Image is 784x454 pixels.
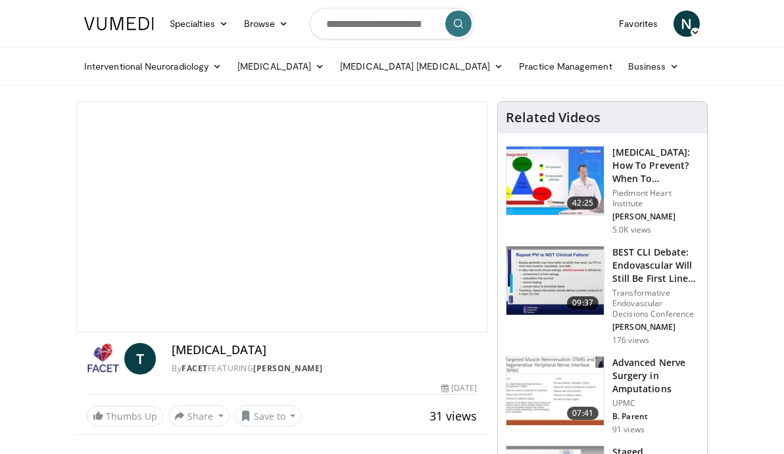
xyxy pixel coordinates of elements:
[162,11,236,37] a: Specialties
[611,11,666,37] a: Favorites
[567,296,599,309] span: 09:37
[506,356,699,435] a: 07:41 Advanced Nerve Surgery in Amputations UPMC B. Parent 91 views
[506,110,600,125] h4: Related Videos
[168,405,230,426] button: Share
[77,102,487,332] video-js: Video Player
[87,343,119,375] img: FACET
[612,322,699,332] p: [PERSON_NAME]
[612,246,699,285] h3: BEST CLI Debate: Endovascular Will Still Be First Line Treatment & P…
[567,407,599,420] span: 07:41
[612,356,699,396] h3: Advanced Nerve Surgery in Amputations
[506,147,604,215] img: 00531181-53d6-4af0-8372-8f1f946ce35e.150x105_q85_crop-smart_upscale.jpg
[612,411,699,422] p: B. Parent
[235,405,302,426] button: Save to
[567,196,599,210] span: 42:25
[441,382,477,394] div: [DATE]
[182,363,208,374] a: FACET
[236,11,297,37] a: Browse
[172,343,477,357] h4: [MEDICAL_DATA]
[511,53,620,79] a: Practice Management
[506,246,699,346] a: 09:37 BEST CLI Debate: Endovascular Will Still Be First Line Treatment & P… Transformative Endova...
[612,225,651,235] p: 5.0K views
[332,53,511,79] a: [MEDICAL_DATA] [MEDICAL_DATA]
[253,363,323,374] a: [PERSON_NAME]
[506,357,604,425] img: 27f8ad3d-7e07-4b28-b51c-d7278e35a495.150x105_q85_crop-smart_upscale.jpg
[506,146,699,235] a: 42:25 [MEDICAL_DATA]: How To Prevent? When To Diagnose? How T… Piedmont Heart Institute [PERSON_N...
[612,335,649,346] p: 176 views
[429,408,477,424] span: 31 views
[612,288,699,319] p: Transformative Endovascular Decisions Conference
[612,188,699,209] p: Piedmont Heart Institute
[310,8,474,39] input: Search topics, interventions
[84,17,154,30] img: VuMedi Logo
[612,212,699,222] p: [PERSON_NAME]
[612,424,645,435] p: 91 views
[76,53,230,79] a: Interventional Neuroradiology
[172,363,477,375] div: By FEATURING
[506,246,604,315] img: f3419612-cb16-41e3-add3-8bed86089492.150x105_q85_crop-smart_upscale.jpg
[612,398,699,409] p: UPMC
[124,343,156,375] a: T
[674,11,700,37] a: N
[612,146,699,185] h3: [MEDICAL_DATA]: How To Prevent? When To Diagnose? How T…
[87,406,163,426] a: Thumbs Up
[620,53,687,79] a: Business
[230,53,332,79] a: [MEDICAL_DATA]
